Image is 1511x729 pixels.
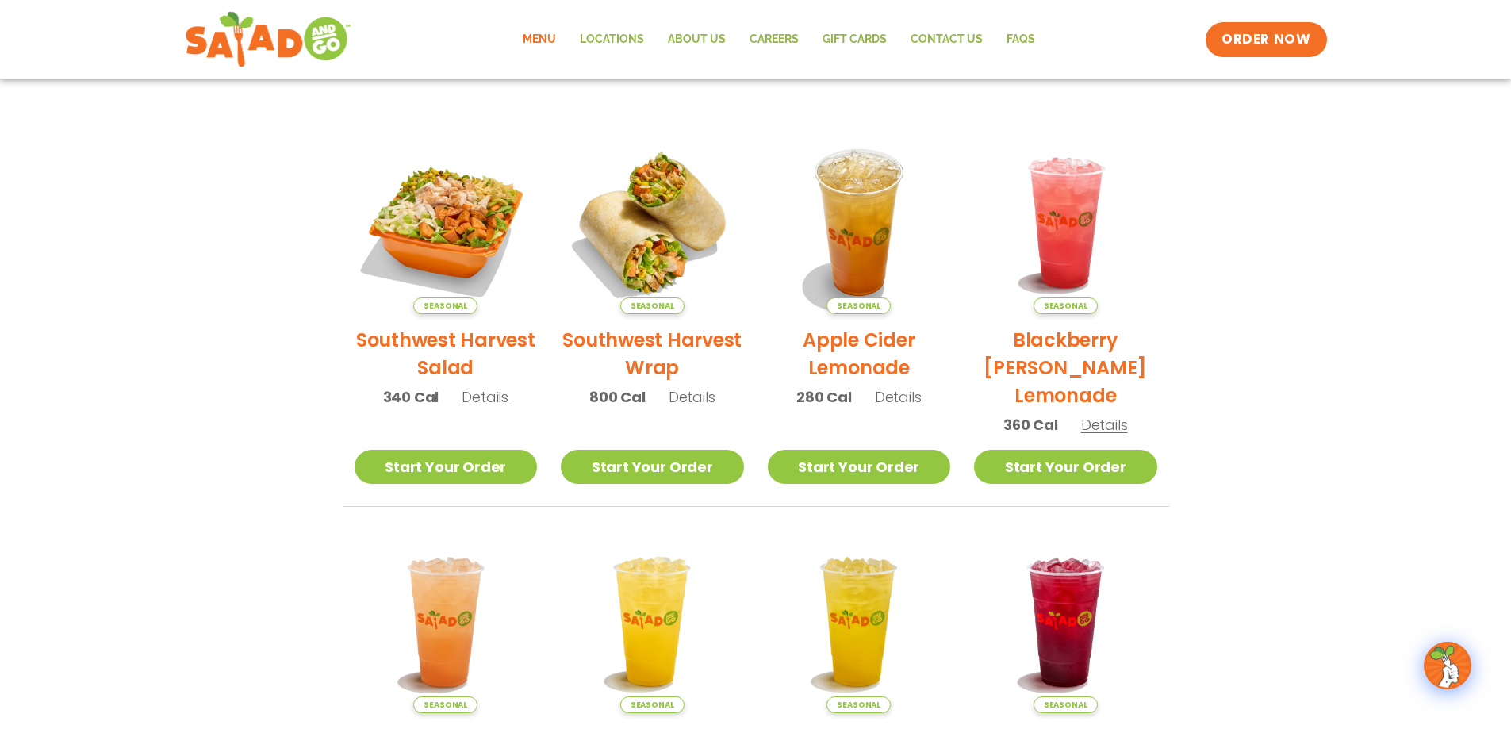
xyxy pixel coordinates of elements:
[669,387,715,407] span: Details
[413,696,477,713] span: Seasonal
[974,326,1157,409] h2: Blackberry [PERSON_NAME] Lemonade
[1221,30,1310,49] span: ORDER NOW
[355,531,538,714] img: Product photo for Summer Stone Fruit Lemonade
[796,386,852,408] span: 280 Cal
[768,531,951,714] img: Product photo for Mango Grove Lemonade
[1425,643,1470,688] img: wpChatIcon
[511,21,1047,58] nav: Menu
[355,131,538,314] img: Product photo for Southwest Harvest Salad
[768,131,951,314] img: Product photo for Apple Cider Lemonade
[355,450,538,484] a: Start Your Order
[561,131,744,314] img: Product photo for Southwest Harvest Wrap
[995,21,1047,58] a: FAQs
[875,387,922,407] span: Details
[1003,414,1058,435] span: 360 Cal
[768,326,951,382] h2: Apple Cider Lemonade
[383,386,439,408] span: 340 Cal
[185,8,352,71] img: new-SAG-logo-768×292
[1034,696,1098,713] span: Seasonal
[568,21,656,58] a: Locations
[561,531,744,714] img: Product photo for Sunkissed Yuzu Lemonade
[620,696,685,713] span: Seasonal
[413,297,477,314] span: Seasonal
[1034,297,1098,314] span: Seasonal
[826,297,891,314] span: Seasonal
[561,326,744,382] h2: Southwest Harvest Wrap
[974,450,1157,484] a: Start Your Order
[899,21,995,58] a: Contact Us
[826,696,891,713] span: Seasonal
[768,450,951,484] a: Start Your Order
[738,21,811,58] a: Careers
[561,450,744,484] a: Start Your Order
[620,297,685,314] span: Seasonal
[656,21,738,58] a: About Us
[974,531,1157,714] img: Product photo for Black Cherry Orchard Lemonade
[589,386,646,408] span: 800 Cal
[355,326,538,382] h2: Southwest Harvest Salad
[1206,22,1326,57] a: ORDER NOW
[974,131,1157,314] img: Product photo for Blackberry Bramble Lemonade
[811,21,899,58] a: GIFT CARDS
[462,387,508,407] span: Details
[1081,415,1128,435] span: Details
[511,21,568,58] a: Menu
